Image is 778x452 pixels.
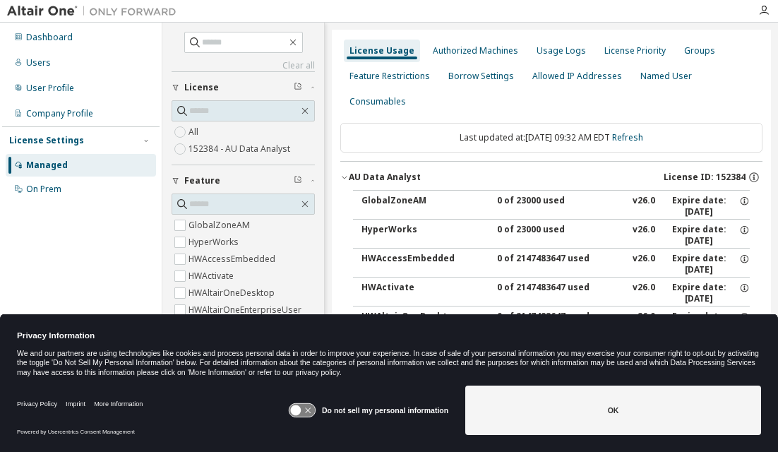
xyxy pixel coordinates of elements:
[294,82,302,93] span: Clear filter
[294,175,302,186] span: Clear filter
[612,131,643,143] a: Refresh
[7,4,184,18] img: Altair One
[448,71,514,82] div: Borrow Settings
[188,302,304,319] label: HWAltairOneEnterpriseUser
[172,60,315,71] a: Clear all
[633,253,655,275] div: v26.0
[349,71,430,82] div: Feature Restrictions
[361,224,489,246] div: HyperWorks
[361,191,750,222] button: GlobalZoneAM0 of 23000 usedv26.0Expire date:[DATE]
[361,253,489,275] div: HWAccessEmbedded
[361,249,750,280] button: HWAccessEmbedded0 of 2147483647 usedv26.0Expire date:[DATE]
[26,57,51,69] div: Users
[361,307,750,338] button: HWAltairOneDesktop0 of 2147483647 usedv26.0Expire date:[DATE]
[188,268,237,285] label: HWActivate
[361,278,750,309] button: HWActivate0 of 2147483647 usedv26.0Expire date:[DATE]
[340,123,762,153] div: Last updated at: [DATE] 09:32 AM EDT
[340,162,762,193] button: AU Data AnalystLicense ID: 152384
[532,71,622,82] div: Allowed IP Addresses
[433,45,518,56] div: Authorized Machines
[26,108,93,119] div: Company Profile
[633,282,655,304] div: v26.0
[664,224,750,246] div: Expire date: [DATE]
[361,282,489,304] div: HWActivate
[172,165,315,196] button: Feature
[633,195,655,218] div: v26.0
[633,311,655,333] div: v26.0
[9,135,84,146] div: License Settings
[349,45,414,56] div: License Usage
[361,195,489,218] div: GlobalZoneAM
[184,82,219,93] span: License
[349,172,421,183] div: AU Data Analyst
[497,195,624,218] div: 0 of 23000 used
[349,96,406,107] div: Consumables
[604,45,666,56] div: License Priority
[26,184,61,195] div: On Prem
[188,251,278,268] label: HWAccessEmbedded
[361,311,489,333] div: HWAltairOneDesktop
[497,224,624,246] div: 0 of 23000 used
[172,72,315,103] button: License
[640,71,692,82] div: Named User
[497,253,624,275] div: 0 of 2147483647 used
[664,253,750,275] div: Expire date: [DATE]
[188,285,277,302] label: HWAltairOneDesktop
[664,172,746,183] span: License ID: 152384
[497,282,624,304] div: 0 of 2147483647 used
[188,234,241,251] label: HyperWorks
[26,83,74,94] div: User Profile
[361,220,750,251] button: HyperWorks0 of 23000 usedv26.0Expire date:[DATE]
[684,45,715,56] div: Groups
[188,217,253,234] label: GlobalZoneAM
[664,311,750,333] div: Expire date: [DATE]
[664,282,750,304] div: Expire date: [DATE]
[633,224,655,246] div: v26.0
[26,32,73,43] div: Dashboard
[664,195,750,218] div: Expire date: [DATE]
[26,160,68,171] div: Managed
[497,311,624,333] div: 0 of 2147483647 used
[188,124,201,141] label: All
[184,175,220,186] span: Feature
[188,141,293,157] label: 152384 - AU Data Analyst
[537,45,586,56] div: Usage Logs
